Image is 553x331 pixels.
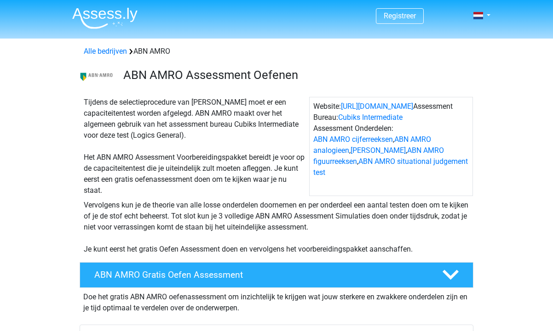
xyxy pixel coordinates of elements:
[313,135,393,144] a: ABN AMRO cijferreeksen
[94,269,427,280] h4: ABN AMRO Gratis Oefen Assessment
[313,135,431,155] a: ABN AMRO analogieen
[84,47,127,56] a: Alle bedrijven
[80,200,473,255] div: Vervolgens kun je de theorie van alle losse onderdelen doornemen en per onderdeel een aantal test...
[341,102,413,111] a: [URL][DOMAIN_NAME]
[72,7,138,29] img: Assessly
[338,113,403,122] a: Cubiks Intermediate
[351,146,406,155] a: [PERSON_NAME]
[309,97,473,196] div: Website: Assessment Bureau: Assessment Onderdelen: , , , ,
[80,46,473,57] div: ABN AMRO
[123,68,466,82] h3: ABN AMRO Assessment Oefenen
[80,97,309,196] div: Tijdens de selectieprocedure van [PERSON_NAME] moet er een capaciteitentest worden afgelegd. ABN ...
[76,262,477,288] a: ABN AMRO Gratis Oefen Assessment
[313,157,468,177] a: ABN AMRO situational judgement test
[313,146,444,166] a: ABN AMRO figuurreeksen
[80,288,473,314] div: Doe het gratis ABN AMRO oefenassessment om inzichtelijk te krijgen wat jouw sterkere en zwakkere ...
[384,11,416,20] a: Registreer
